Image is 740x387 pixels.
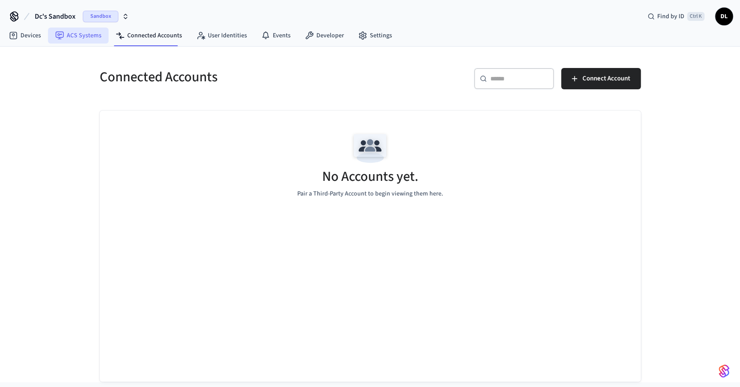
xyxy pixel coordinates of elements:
[351,28,399,44] a: Settings
[109,28,189,44] a: Connected Accounts
[298,28,351,44] a: Developer
[715,8,733,25] button: DL
[83,11,118,22] span: Sandbox
[640,8,712,24] div: Find by IDCtrl K
[100,68,365,86] h5: Connected Accounts
[322,168,418,186] h5: No Accounts yet.
[35,11,76,22] span: Dc's Sandbox
[687,12,704,21] span: Ctrl K
[254,28,298,44] a: Events
[561,68,641,89] button: Connect Account
[297,189,443,199] p: Pair a Third-Party Account to begin viewing them here.
[48,28,109,44] a: ACS Systems
[719,364,729,378] img: SeamLogoGradient.69752ec5.svg
[350,128,390,168] img: Team Empty State
[716,8,732,24] span: DL
[657,12,684,21] span: Find by ID
[582,73,630,84] span: Connect Account
[189,28,254,44] a: User Identities
[2,28,48,44] a: Devices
